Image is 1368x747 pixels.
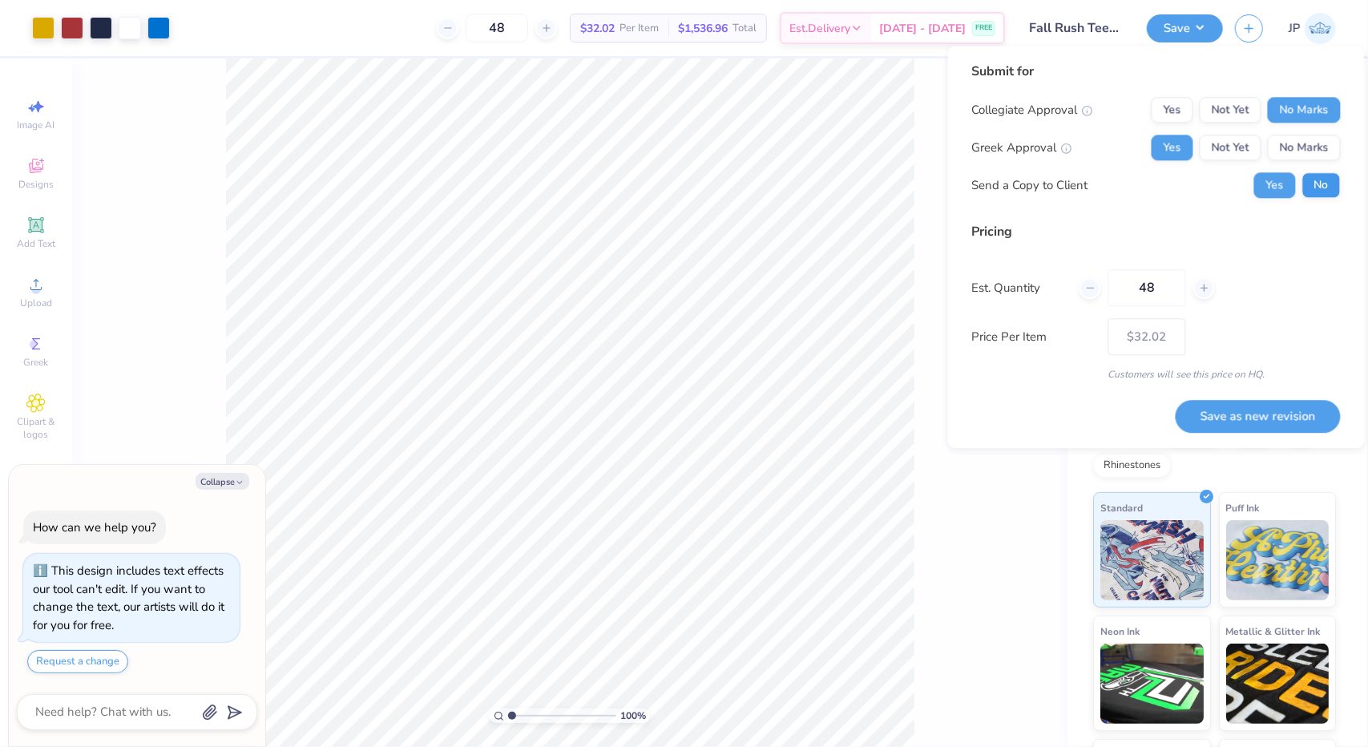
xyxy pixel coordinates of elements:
[789,20,850,37] span: Est. Delivery
[1176,400,1341,433] button: Save as new revision
[1200,97,1261,123] button: Not Yet
[1302,172,1341,198] button: No
[1108,269,1186,306] input: – –
[1289,13,1336,44] a: JP
[1226,644,1330,724] img: Metallic & Glitter Ink
[1152,97,1193,123] button: Yes
[972,328,1096,346] label: Price Per Item
[678,20,728,37] span: $1,536.96
[1268,135,1341,160] button: No Marks
[732,20,757,37] span: Total
[1289,19,1301,38] span: JP
[1093,454,1171,478] div: Rhinestones
[1017,12,1135,44] input: Untitled Design
[972,222,1341,241] div: Pricing
[1305,13,1336,44] img: Jojo Pawlow
[972,101,1093,119] div: Collegiate Approval
[879,20,966,37] span: [DATE] - [DATE]
[619,20,659,37] span: Per Item
[972,367,1341,382] div: Customers will see this price on HQ.
[27,650,128,673] button: Request a change
[1147,14,1223,42] button: Save
[1226,623,1321,640] span: Metallic & Glitter Ink
[33,563,224,633] div: This design includes text effects our tool can't edit. If you want to change the text, our artist...
[8,415,64,441] span: Clipart & logos
[1100,644,1204,724] img: Neon Ink
[972,279,1067,297] label: Est. Quantity
[18,119,55,131] span: Image AI
[20,297,52,309] span: Upload
[1200,135,1261,160] button: Not Yet
[975,22,992,34] span: FREE
[972,62,1341,81] div: Submit for
[620,709,646,723] span: 100 %
[33,519,156,535] div: How can we help you?
[1100,520,1204,600] img: Standard
[196,473,249,490] button: Collapse
[580,20,615,37] span: $32.02
[24,356,49,369] span: Greek
[1100,623,1140,640] span: Neon Ink
[1268,97,1341,123] button: No Marks
[1152,135,1193,160] button: Yes
[1226,520,1330,600] img: Puff Ink
[972,176,1088,195] div: Send a Copy to Client
[1226,499,1260,516] span: Puff Ink
[18,178,54,191] span: Designs
[1254,172,1296,198] button: Yes
[972,139,1072,157] div: Greek Approval
[1100,499,1143,516] span: Standard
[466,14,528,42] input: – –
[17,237,55,250] span: Add Text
